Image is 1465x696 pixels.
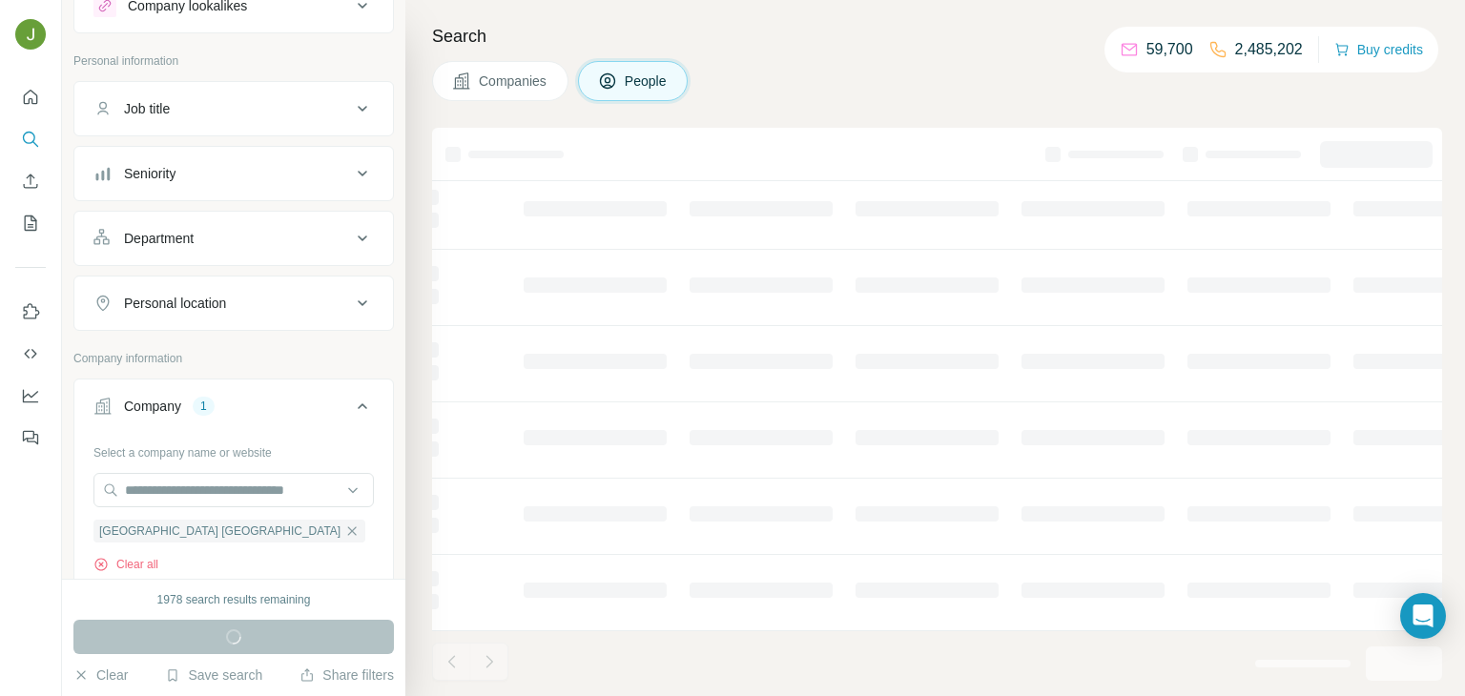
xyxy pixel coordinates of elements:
button: Clear [73,665,128,685]
div: Company [124,397,181,416]
button: Buy credits [1334,36,1423,63]
button: Dashboard [15,379,46,413]
button: Enrich CSV [15,164,46,198]
p: 2,485,202 [1235,38,1303,61]
button: Search [15,122,46,156]
button: Use Surfe on LinkedIn [15,295,46,329]
div: Job title [124,99,170,118]
button: Use Surfe API [15,337,46,371]
button: Company1 [74,383,393,437]
span: [GEOGRAPHIC_DATA] [GEOGRAPHIC_DATA] [99,522,340,540]
span: People [625,72,669,91]
button: Job title [74,86,393,132]
button: Save search [165,665,262,685]
div: Department [124,229,194,248]
p: Personal information [73,52,394,70]
div: 1978 search results remaining [157,591,311,608]
button: Share filters [299,665,394,685]
div: Seniority [124,164,175,183]
button: Clear all [93,556,158,573]
span: Companies [479,72,548,91]
button: Feedback [15,420,46,455]
div: 1 [193,398,215,415]
button: Department [74,215,393,261]
div: Personal location [124,294,226,313]
button: Quick start [15,80,46,114]
div: Select a company name or website [93,437,374,461]
button: Seniority [74,151,393,196]
button: My lists [15,206,46,240]
p: Company information [73,350,394,367]
p: 59,700 [1146,38,1193,61]
div: Open Intercom Messenger [1400,593,1446,639]
button: Personal location [74,280,393,326]
h4: Search [432,23,1442,50]
img: Avatar [15,19,46,50]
